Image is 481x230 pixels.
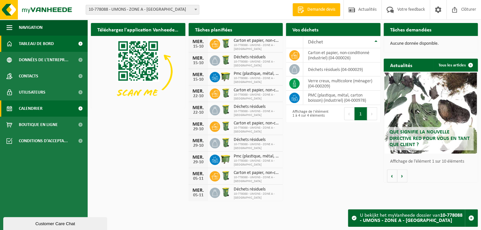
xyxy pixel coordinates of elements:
[19,133,68,149] span: Conditions d'accepta...
[289,107,330,121] div: Affichage de l'élément 1 à 4 sur 4 éléments
[234,43,280,51] span: 10-778088 - UMONS - ZONE A - [GEOGRAPHIC_DATA]
[220,71,231,82] img: WB-1100-HPE-GN-50
[234,93,280,101] span: 10-778088 - UMONS - ZONE A - [GEOGRAPHIC_DATA]
[192,61,205,65] div: 15-10
[397,169,407,182] button: Volgende
[192,171,205,177] div: MER.
[192,155,205,160] div: MER.
[192,193,205,198] div: 05-11
[390,41,472,46] p: Aucune donnée disponible.
[19,84,45,100] span: Utilisateurs
[19,100,43,117] span: Calendrier
[19,36,54,52] span: Tableau de bord
[3,216,108,230] iframe: chat widget
[192,39,205,44] div: MER.
[220,170,231,181] img: WB-0240-HPE-GN-50
[367,107,377,120] button: Next
[303,63,380,76] td: déchets résiduels (04-000029)
[234,109,280,117] span: 10-778088 - UMONS - ZONE A - [GEOGRAPHIC_DATA]
[234,60,280,68] span: 10-778088 - UMONS - ZONE A - [GEOGRAPHIC_DATA]
[192,138,205,144] div: MER.
[234,143,280,150] span: 10-778088 - UMONS - ZONE A - [GEOGRAPHIC_DATA]
[390,159,475,164] p: Affichage de l'élément 1 sur 10 éléments
[234,176,280,183] span: 10-778088 - UMONS - ZONE A - [GEOGRAPHIC_DATA]
[234,88,280,93] span: Carton et papier, non-conditionné (industriel)
[19,19,43,36] span: Navigation
[192,122,205,127] div: MER.
[234,126,280,134] span: 10-778088 - UMONS - ZONE A - [GEOGRAPHIC_DATA]
[220,137,231,148] img: WB-0240-HPE-GN-50
[387,169,397,182] button: Vorige
[86,5,199,15] span: 10-778088 - UMONS - ZONE A - CITÉ DE LA PLAINE - MONS
[234,76,280,84] span: 10-778088 - UMONS - ZONE A - [GEOGRAPHIC_DATA]
[220,187,231,198] img: WB-0240-HPE-GN-50
[360,213,462,223] strong: 10-778088 - UMONS - ZONE A - [GEOGRAPHIC_DATA]
[19,68,38,84] span: Contacts
[360,210,465,226] div: U bekijkt het myVanheede dossier van
[189,23,239,36] h2: Tâches planifiées
[192,89,205,94] div: MER.
[192,177,205,181] div: 05-11
[91,23,185,36] h2: Téléchargez l'application Vanheede+ maintenant!
[303,48,380,63] td: carton et papier, non-conditionné (industriel) (04-000026)
[234,137,280,143] span: Déchets résiduels
[234,187,280,192] span: Déchets résiduels
[292,3,340,16] a: Demande devis
[384,23,438,36] h2: Tâches demandées
[91,36,185,107] img: Download de VHEPlus App
[220,87,231,98] img: WB-0240-HPE-GN-50
[192,110,205,115] div: 22-10
[86,5,199,14] span: 10-778088 - UMONS - ZONE A - CITÉ DE LA PLAINE - MONS
[192,72,205,77] div: MER.
[192,188,205,193] div: MER.
[354,107,367,120] button: 1
[303,91,380,105] td: PMC (plastique, métal, carton boisson) (industriel) (04-000978)
[220,121,231,132] img: WB-0240-HPE-GN-50
[220,54,231,65] img: WB-0240-HPE-GN-50
[192,160,205,165] div: 29-10
[220,154,231,165] img: WB-1100-HPE-GN-50
[234,121,280,126] span: Carton et papier, non-conditionné (industriel)
[234,55,280,60] span: Déchets résiduels
[389,130,469,147] span: Que signifie la nouvelle directive RED pour vous en tant que client ?
[234,71,280,76] span: Pmc (plastique, métal, carton boisson) (industriel)
[220,104,231,115] img: WB-0240-HPE-GN-50
[19,52,68,68] span: Données de l'entrepr...
[192,144,205,148] div: 29-10
[384,73,477,154] a: Que signifie la nouvelle directive RED pour vous en tant que client ?
[234,192,280,200] span: 10-778088 - UMONS - ZONE A - [GEOGRAPHIC_DATA]
[192,56,205,61] div: MER.
[286,23,325,36] h2: Vos déchets
[303,76,380,91] td: verre creux, multicolore (ménager) (04-000209)
[192,105,205,110] div: MER.
[19,117,58,133] span: Boutique en ligne
[384,59,419,71] h2: Actualités
[306,6,337,13] span: Demande devis
[234,170,280,176] span: Carton et papier, non-conditionné (industriel)
[220,38,231,49] img: WB-0240-HPE-GN-50
[234,38,280,43] span: Carton et papier, non-conditionné (industriel)
[192,127,205,132] div: 29-10
[192,77,205,82] div: 15-10
[192,94,205,98] div: 22-10
[433,59,477,72] a: Tous les articles
[344,107,354,120] button: Previous
[192,44,205,49] div: 15-10
[234,159,280,167] span: 10-778088 - UMONS - ZONE A - [GEOGRAPHIC_DATA]
[234,154,280,159] span: Pmc (plastique, métal, carton boisson) (industriel)
[234,104,280,109] span: Déchets résiduels
[308,40,323,45] span: Déchet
